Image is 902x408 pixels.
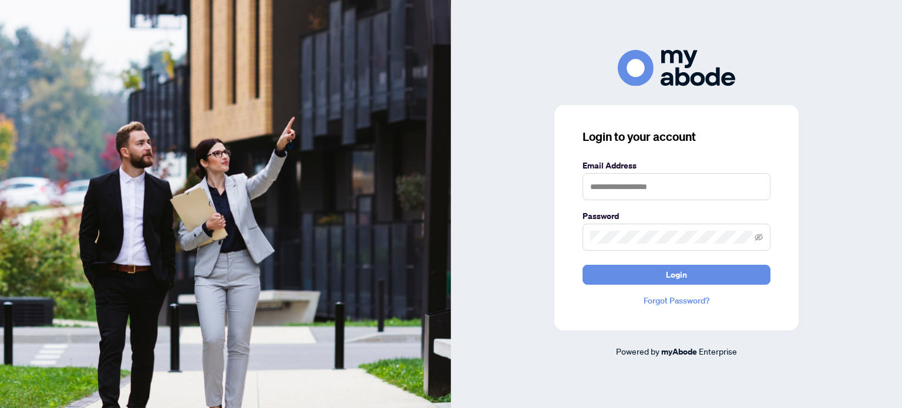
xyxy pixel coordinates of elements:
[583,159,770,172] label: Email Address
[699,346,737,356] span: Enterprise
[666,265,687,284] span: Login
[583,265,770,285] button: Login
[583,294,770,307] a: Forgot Password?
[618,50,735,86] img: ma-logo
[583,129,770,145] h3: Login to your account
[661,345,697,358] a: myAbode
[616,346,659,356] span: Powered by
[583,210,770,222] label: Password
[755,233,763,241] span: eye-invisible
